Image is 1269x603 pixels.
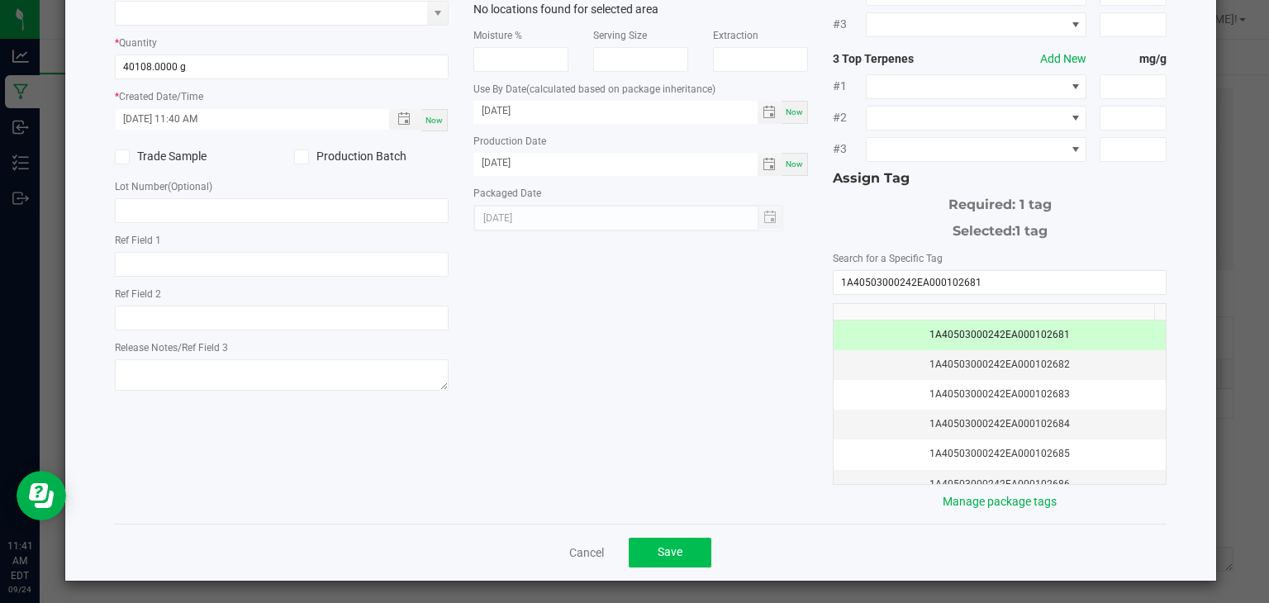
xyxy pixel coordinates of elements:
span: NO DATA FOUND [866,12,1086,37]
input: Date [473,153,758,173]
strong: mg/g [1100,50,1167,68]
label: Ref Field 2 [115,287,161,301]
div: 1A40503000242EA000102681 [844,327,1157,343]
a: Cancel [569,544,604,561]
div: Required: 1 tag [833,188,1167,215]
button: Add New [1040,50,1086,68]
button: Save [629,538,711,567]
span: 1 tag [1015,223,1048,239]
input: Date [473,101,758,121]
div: 1A40503000242EA000102683 [844,387,1157,402]
div: 1A40503000242EA000102685 [844,446,1157,462]
span: Toggle calendar [758,101,782,124]
span: #2 [833,109,866,126]
label: Production Date [473,134,546,149]
label: Release Notes/Ref Field 3 [115,340,228,355]
span: (Optional) [168,181,212,192]
span: Now [425,116,443,125]
label: Use By Date [473,82,715,97]
label: Search for a Specific Tag [833,251,943,266]
span: #1 [833,78,866,95]
span: #3 [833,140,866,158]
span: Toggle popup [389,109,421,130]
div: 1A40503000242EA000102684 [844,416,1157,432]
input: Created Datetime [116,109,373,130]
label: Moisture % [473,28,522,43]
label: Created Date/Time [119,89,203,104]
a: Manage package tags [943,495,1057,508]
div: 1A40503000242EA000102686 [844,477,1157,492]
span: Save [658,545,682,558]
label: Lot Number [115,179,212,194]
label: Serving Size [593,28,647,43]
div: Selected: [833,215,1167,241]
label: Quantity [119,36,157,50]
strong: 3 Top Terpenes [833,50,967,68]
span: (calculated based on package inheritance) [526,83,715,95]
span: No locations found for selected area [473,2,658,16]
span: #3 [833,16,866,33]
label: Extraction [713,28,758,43]
div: Assign Tag [833,169,1167,188]
div: 1A40503000242EA000102682 [844,357,1157,373]
label: Ref Field 1 [115,233,161,248]
span: Toggle calendar [758,153,782,176]
span: NO DATA FOUND [866,137,1086,162]
label: Production Batch [294,148,449,165]
label: Packaged Date [473,186,541,201]
span: NO DATA FOUND [866,106,1086,131]
span: NO DATA FOUND [866,74,1086,99]
span: Now [786,107,803,116]
span: Now [786,159,803,169]
label: Trade Sample [115,148,269,165]
iframe: Resource center [17,471,66,520]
